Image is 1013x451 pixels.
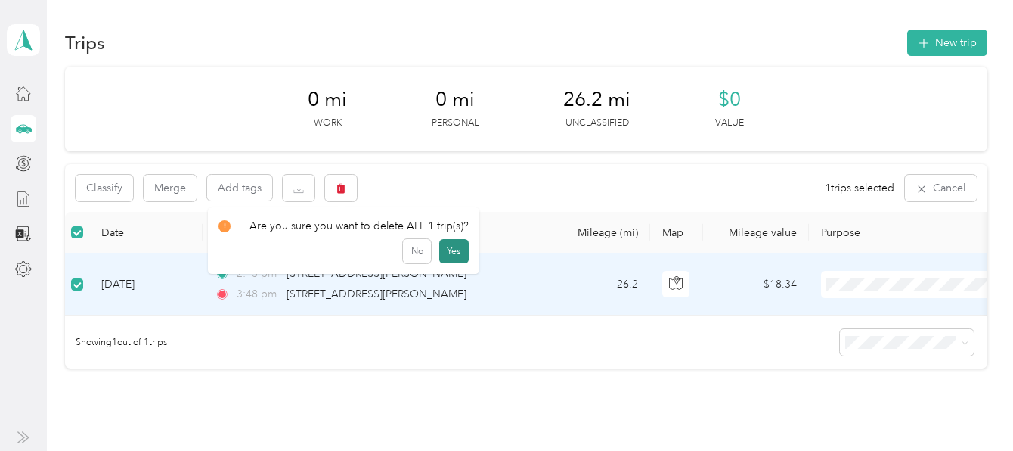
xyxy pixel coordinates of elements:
td: 26.2 [550,253,650,316]
p: Unclassified [565,117,629,130]
th: Date [89,212,203,253]
span: 2:13 pm [237,266,280,282]
button: Merge [144,175,197,201]
th: Mileage (mi) [550,212,650,253]
span: 0 mi [435,88,475,112]
button: Classify [76,175,133,201]
button: New trip [907,30,987,56]
p: Work [314,117,342,130]
span: 3:48 pm [237,286,280,303]
button: No [403,239,431,263]
h1: Trips [65,35,105,51]
div: Are you sure you want to delete ALL 1 trip(s)? [218,218,469,234]
span: [STREET_ADDRESS][PERSON_NAME] [287,267,466,280]
th: Mileage value [703,212,809,253]
button: Add tags [207,175,272,201]
td: [DATE] [89,253,203,316]
th: Locations [203,212,550,253]
span: 0 mi [308,88,347,112]
span: Showing 1 out of 1 trips [65,336,167,350]
span: 26.2 mi [563,88,630,112]
iframe: Everlance-gr Chat Button Frame [928,366,1013,451]
button: Yes [439,239,469,263]
span: [STREET_ADDRESS][PERSON_NAME] [287,288,466,300]
p: Value [715,117,744,130]
td: $18.34 [703,253,809,316]
span: 1 trips selected [825,180,894,196]
button: Cancel [905,175,977,201]
span: $0 [718,88,741,112]
p: Personal [432,117,479,130]
th: Map [650,212,703,253]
